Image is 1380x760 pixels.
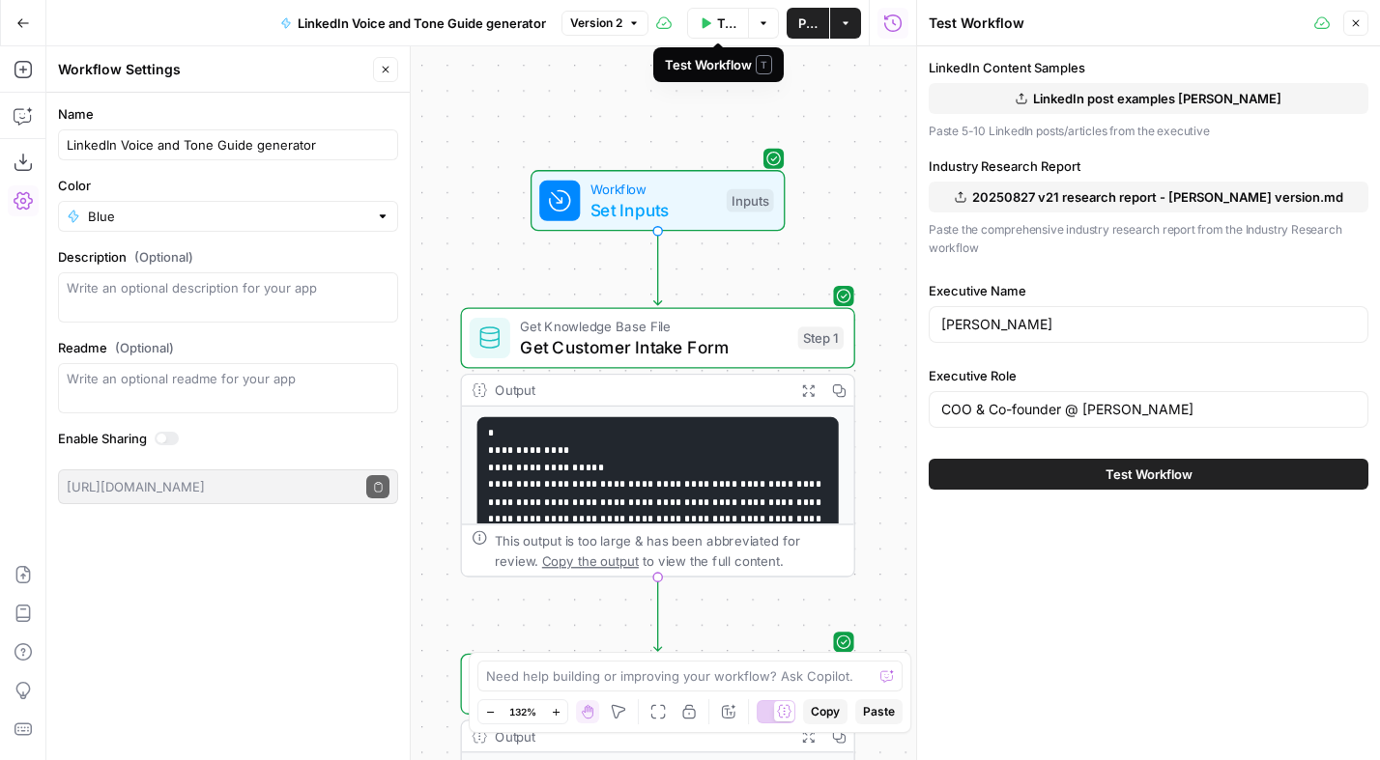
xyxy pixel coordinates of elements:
[590,197,716,222] span: Set Inputs
[269,8,558,39] button: LinkedIn Voice and Tone Guide generator
[115,338,174,357] span: (Optional)
[509,704,536,719] span: 132%
[929,83,1368,114] button: LinkedIn post examples [PERSON_NAME]
[929,156,1368,176] label: Industry Research Report
[972,187,1343,207] span: 20250827 v21 research report - [PERSON_NAME] version.md
[520,317,788,337] span: Get Knowledge Base File
[495,380,785,400] div: Output
[561,11,648,36] button: Version 2
[461,170,855,231] div: WorkflowSet InputsInputs
[863,703,895,720] span: Paste
[495,726,785,746] div: Output
[929,281,1368,300] label: Executive Name
[798,326,844,350] div: Step 1
[929,58,1368,77] label: LinkedIn Content Samples
[58,247,398,267] label: Description
[756,55,772,74] span: T
[67,135,389,155] input: Untitled
[58,176,398,195] label: Color
[929,122,1368,141] p: Paste 5-10 LinkedIn posts/articles from the executive
[134,247,193,267] span: (Optional)
[654,231,662,304] g: Edge from start to step_1
[811,703,840,720] span: Copy
[929,220,1368,258] p: Paste the comprehensive industry research report from the Industry Research workflow
[298,14,546,33] span: LinkedIn Voice and Tone Guide generator
[542,553,639,569] span: Copy the output
[590,179,716,199] span: Workflow
[717,14,737,33] span: Test Workflow
[88,207,368,226] input: Blue
[687,8,750,39] button: Test Workflow
[929,366,1368,385] label: Executive Role
[665,55,772,74] div: Test Workflow
[570,14,622,32] span: Version 2
[803,699,848,724] button: Copy
[58,104,398,124] label: Name
[654,577,662,651] g: Edge from step_1 to step_2
[1106,464,1193,484] span: Test Workflow
[787,8,829,39] button: Publish
[941,400,1356,419] input: CEO, CTO, VP of Sales, etc.
[929,459,1368,490] button: Test Workflow
[855,699,903,724] button: Paste
[798,14,818,33] span: Publish
[495,530,844,571] div: This output is too large & has been abbreviated for review. to view the full content.
[58,60,367,79] div: Workflow Settings
[727,189,774,212] div: Inputs
[58,338,398,357] label: Readme
[58,429,398,448] label: Enable Sharing
[929,182,1368,212] button: 20250827 v21 research report - [PERSON_NAME] version.md
[520,334,788,359] span: Get Customer Intake Form
[1033,89,1281,108] span: LinkedIn post examples [PERSON_NAME]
